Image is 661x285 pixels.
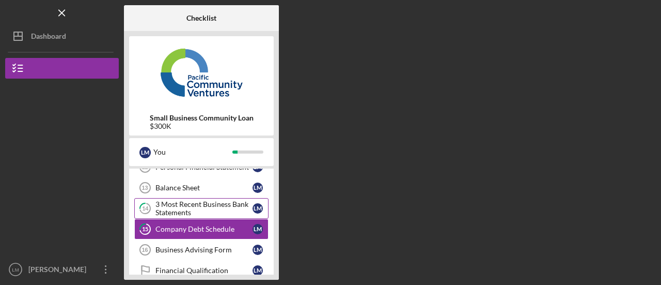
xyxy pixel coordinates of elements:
a: 143 Most Recent Business Bank StatementsLM [134,198,269,219]
tspan: 14 [142,205,149,212]
div: Business Advising Form [155,246,253,254]
button: Dashboard [5,26,119,47]
div: 3 Most Recent Business Bank Statements [155,200,253,217]
div: $300K [150,122,254,130]
div: L M [253,245,263,255]
div: L M [253,203,263,214]
div: L M [139,147,151,158]
div: Financial Qualification [155,266,253,275]
b: Checklist [186,14,216,22]
div: L M [253,183,263,193]
div: Company Debt Schedule [155,225,253,233]
button: LM[PERSON_NAME] [5,259,119,280]
b: Small Business Community Loan [150,114,254,122]
a: 16Business Advising FormLM [134,239,269,260]
div: L M [253,265,263,276]
div: L M [253,224,263,234]
a: 15Company Debt ScheduleLM [134,219,269,239]
div: [PERSON_NAME] [26,259,93,282]
div: Balance Sheet [155,184,253,192]
tspan: 16 [141,247,148,253]
tspan: 15 [142,226,148,233]
img: Product logo [129,41,274,103]
text: LM [12,267,19,273]
tspan: 13 [141,185,148,191]
div: Dashboard [31,26,66,49]
a: 13Balance SheetLM [134,177,269,198]
div: You [153,143,232,161]
a: Financial QualificationLM [134,260,269,281]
